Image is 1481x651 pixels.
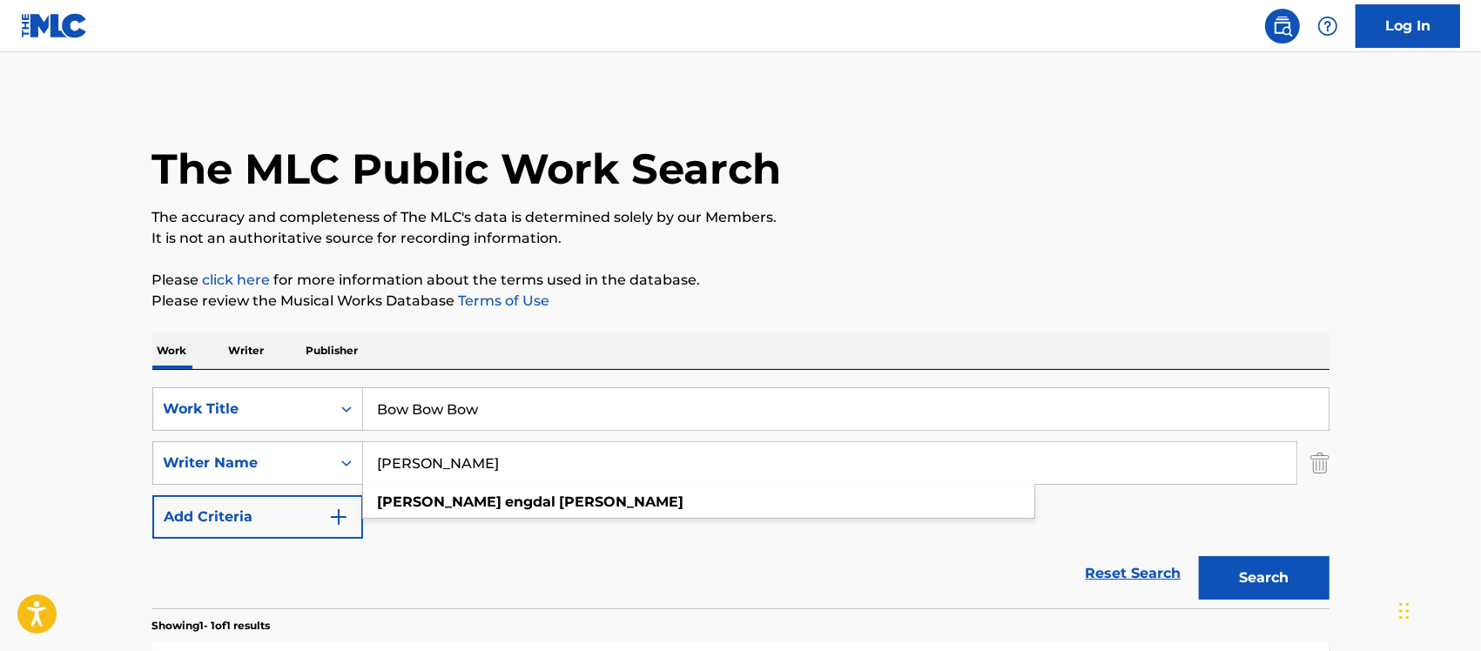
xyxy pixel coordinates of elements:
button: Search [1199,556,1330,600]
a: Public Search [1265,9,1300,44]
form: Search Form [152,387,1330,608]
p: Please for more information about the terms used in the database. [152,270,1330,291]
img: help [1317,16,1338,37]
div: Drag [1399,585,1410,637]
a: click here [203,272,271,288]
img: MLC Logo [21,13,88,38]
a: Terms of Use [455,292,550,309]
img: search [1272,16,1293,37]
img: Delete Criterion [1310,441,1330,485]
div: Work Title [164,399,320,419]
strong: [PERSON_NAME] [378,493,502,510]
p: Publisher [301,332,364,369]
p: Please review the Musical Works Database [152,291,1330,312]
iframe: Chat Widget [1394,567,1481,651]
a: Reset Search [1077,554,1190,593]
h1: The MLC Public Work Search [152,143,782,195]
p: Work [152,332,192,369]
p: The accuracy and completeness of The MLC's data is determined solely by our Members. [152,207,1330,228]
strong: engdal [506,493,556,510]
a: Log In [1356,4,1460,48]
div: Writer Name [164,453,320,473]
strong: [PERSON_NAME] [560,493,684,510]
p: It is not an authoritative source for recording information. [152,228,1330,249]
p: Writer [224,332,270,369]
div: Help [1310,9,1345,44]
button: Add Criteria [152,495,363,539]
img: 9d2ae6d4665cec9f34b9.svg [328,507,349,527]
p: Showing 1 - 1 of 1 results [152,618,271,634]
